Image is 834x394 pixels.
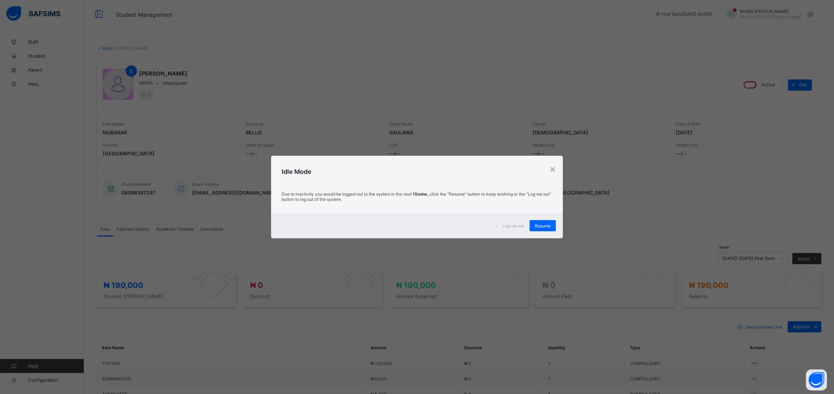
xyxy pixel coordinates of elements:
span: Resume [535,223,551,228]
p: Due to inactivity you would be logged out to the system in the next , click the "Resume" button t... [282,191,552,202]
strong: 15mins [413,191,427,197]
div: × [549,163,556,175]
h2: Idle Mode [282,168,552,175]
button: Open asap [806,370,827,391]
span: Log me out [502,223,524,228]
